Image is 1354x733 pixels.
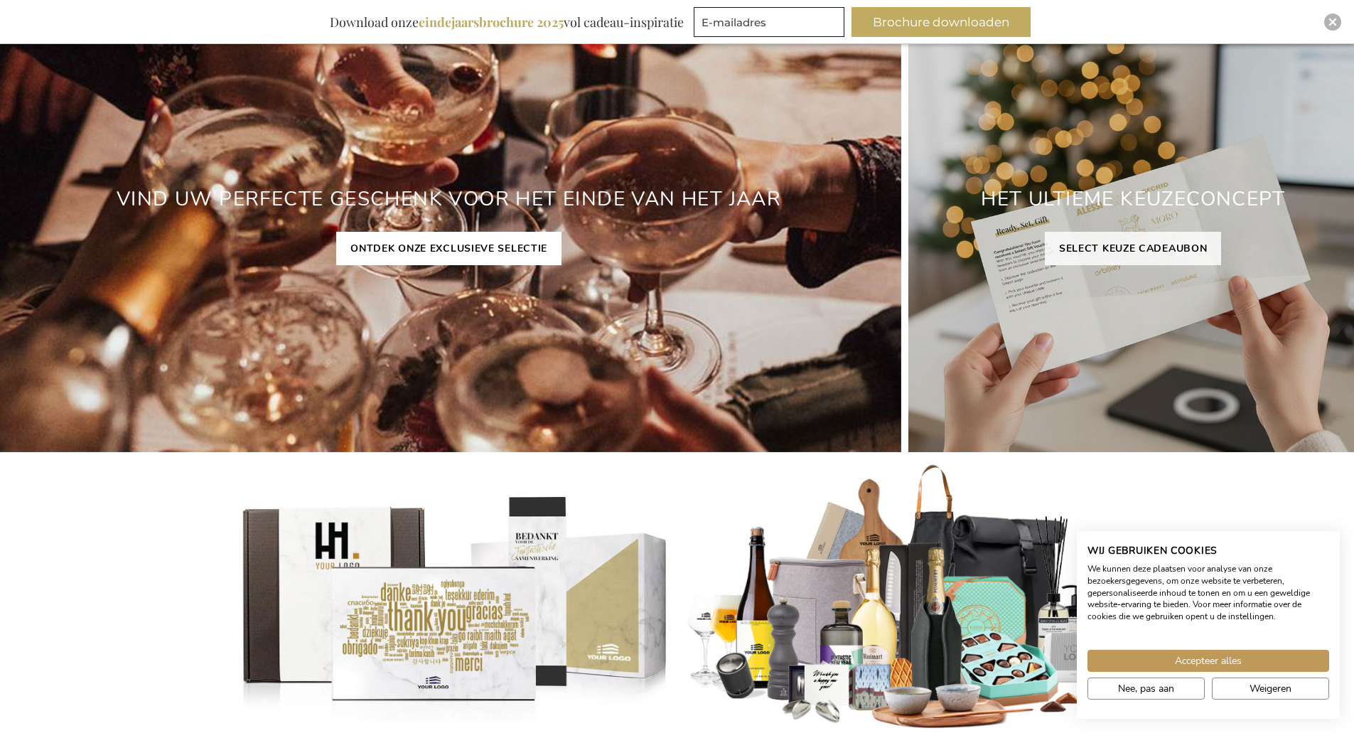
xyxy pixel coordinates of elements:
button: Accepteer alle cookies [1087,650,1329,672]
a: ONTDEK ONZE EXCLUSIEVE SELECTIE [336,232,562,265]
span: Accepteer alles [1175,653,1242,668]
span: Weigeren [1250,681,1291,696]
p: We kunnen deze plaatsen voor analyse van onze bezoekersgegevens, om onze website te verbeteren, g... [1087,563,1329,623]
button: Brochure downloaden [851,7,1031,37]
form: marketing offers and promotions [694,7,849,41]
div: Close [1324,14,1341,31]
button: Alle cookies weigeren [1212,678,1329,700]
div: Download onze vol cadeau-inspiratie [323,7,690,37]
span: Nee, pas aan [1118,681,1174,696]
a: SELECT KEUZE CADEAUBON [1045,232,1221,265]
h2: Wij gebruiken cookies [1087,545,1329,557]
b: eindejaarsbrochure 2025 [419,14,564,31]
input: E-mailadres [694,7,844,37]
button: Pas cookie voorkeuren aan [1087,678,1205,700]
img: Close [1328,18,1337,26]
